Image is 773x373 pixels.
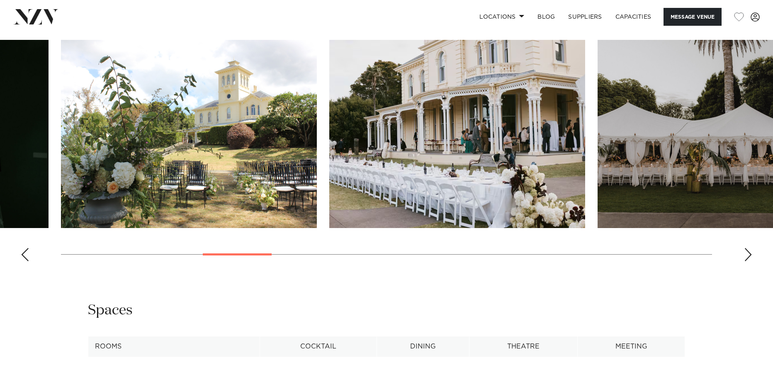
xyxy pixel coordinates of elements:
[13,9,58,24] img: nzv-logo.png
[88,301,133,320] h2: Spaces
[377,336,469,357] th: Dining
[562,8,608,26] a: SUPPLIERS
[329,40,585,228] swiper-slide: 7 / 23
[609,8,658,26] a: Capacities
[88,336,260,357] th: Rooms
[469,336,578,357] th: Theatre
[531,8,562,26] a: BLOG
[260,336,377,357] th: Cocktail
[61,40,317,228] swiper-slide: 6 / 23
[473,8,531,26] a: Locations
[578,336,685,357] th: Meeting
[664,8,722,26] button: Message Venue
